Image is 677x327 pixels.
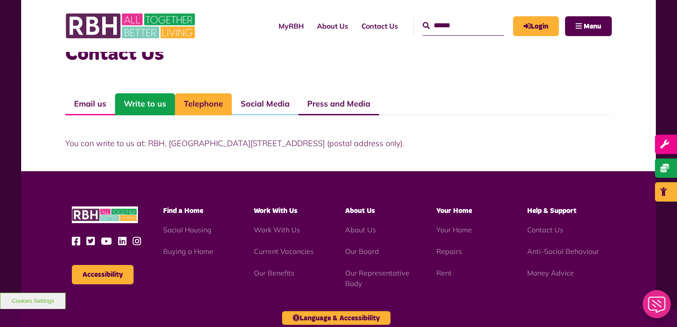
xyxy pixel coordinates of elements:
span: Menu [584,23,601,30]
a: Repairs [436,247,462,256]
a: Our Board [345,247,379,256]
a: About Us [310,14,355,38]
a: About Us [345,225,376,234]
img: RBH [65,9,197,43]
a: Social Media [232,93,298,115]
iframe: Netcall Web Assistant for live chat [637,287,677,327]
button: Language & Accessibility [282,311,391,325]
a: Rent [436,268,452,277]
a: Money Advice [527,268,574,277]
input: Search [423,16,504,35]
span: Find a Home [163,207,203,214]
span: About Us [345,207,375,214]
a: Contact Us [355,14,405,38]
img: RBH [72,206,138,224]
a: Social Housing - open in a new tab [163,225,212,234]
a: Your Home [436,225,472,234]
a: Work With Us [254,225,300,234]
a: Our Representative Body [345,268,409,288]
a: Contact Us [527,225,563,234]
a: MyRBH [513,16,559,36]
h3: Contact Us [65,42,612,67]
a: MyRBH [272,14,310,38]
button: Accessibility [72,265,134,284]
a: Our Benefits [254,268,294,277]
p: You can write to us at: RBH, [GEOGRAPHIC_DATA][STREET_ADDRESS] (postal address only). [65,137,612,149]
a: Write to us [115,93,175,115]
span: Work With Us [254,207,298,214]
a: Email us [65,93,115,115]
a: Current Vacancies [254,247,314,256]
a: Press and Media [298,93,379,115]
a: Telephone [175,93,232,115]
span: Your Home [436,207,472,214]
a: Buying a Home [163,247,213,256]
a: Anti-Social Behaviour [527,247,599,256]
button: Navigation [565,16,612,36]
span: Help & Support [527,207,577,214]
